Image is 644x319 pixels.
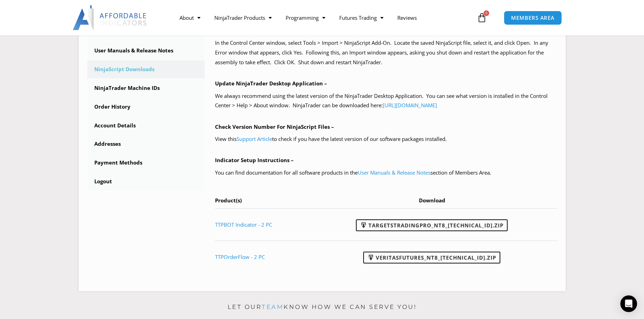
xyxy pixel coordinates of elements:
[173,10,475,26] nav: Menu
[484,10,489,16] span: 0
[215,197,242,204] span: Product(s)
[73,5,148,30] img: LogoAI | Affordable Indicators – NinjaTrader
[363,252,500,263] a: VeritasFutures_NT8_[TECHNICAL_ID].zip
[87,135,205,153] a: Addresses
[207,10,279,26] a: NinjaTrader Products
[467,8,497,28] a: 0
[215,168,557,178] p: You can find documentation for all software products in the section of Members Area.
[87,154,205,172] a: Payment Methods
[511,15,555,20] span: MEMBERS AREA
[237,135,272,142] a: Support Article
[215,38,557,67] p: In the Control Center window, select Tools > Import > NinjaScript Add-On. Locate the saved NinjaS...
[620,295,637,312] div: Open Intercom Messenger
[332,10,390,26] a: Futures Trading
[87,42,205,60] a: User Manuals & Release Notes
[419,197,445,204] span: Download
[356,219,508,231] a: TargetsTradingPro_NT8_[TECHNICAL_ID].zip
[215,221,272,228] a: TTPBOT Indicator - 2 PC
[383,102,437,109] a: [URL][DOMAIN_NAME]
[358,169,430,176] a: User Manuals & Release Notes
[87,23,205,191] nav: Account pages
[87,60,205,78] a: NinjaScript Downloads
[215,253,265,260] a: TTPOrderFlow - 2 PC
[79,302,566,313] p: Let our know how we can serve you!
[173,10,207,26] a: About
[215,134,557,144] p: View this to check if you have the latest version of our software packages installed.
[87,173,205,191] a: Logout
[87,79,205,97] a: NinjaTrader Machine IDs
[87,117,205,135] a: Account Details
[215,157,294,163] b: Indicator Setup Instructions –
[215,123,334,130] b: Check Version Number For NinjaScript Files –
[504,11,562,25] a: MEMBERS AREA
[87,98,205,116] a: Order History
[215,91,557,111] p: We always recommend using the latest version of the NinjaTrader Desktop Application. You can see ...
[215,80,327,87] b: Update NinjaTrader Desktop Application –
[279,10,332,26] a: Programming
[262,303,284,310] a: team
[390,10,424,26] a: Reviews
